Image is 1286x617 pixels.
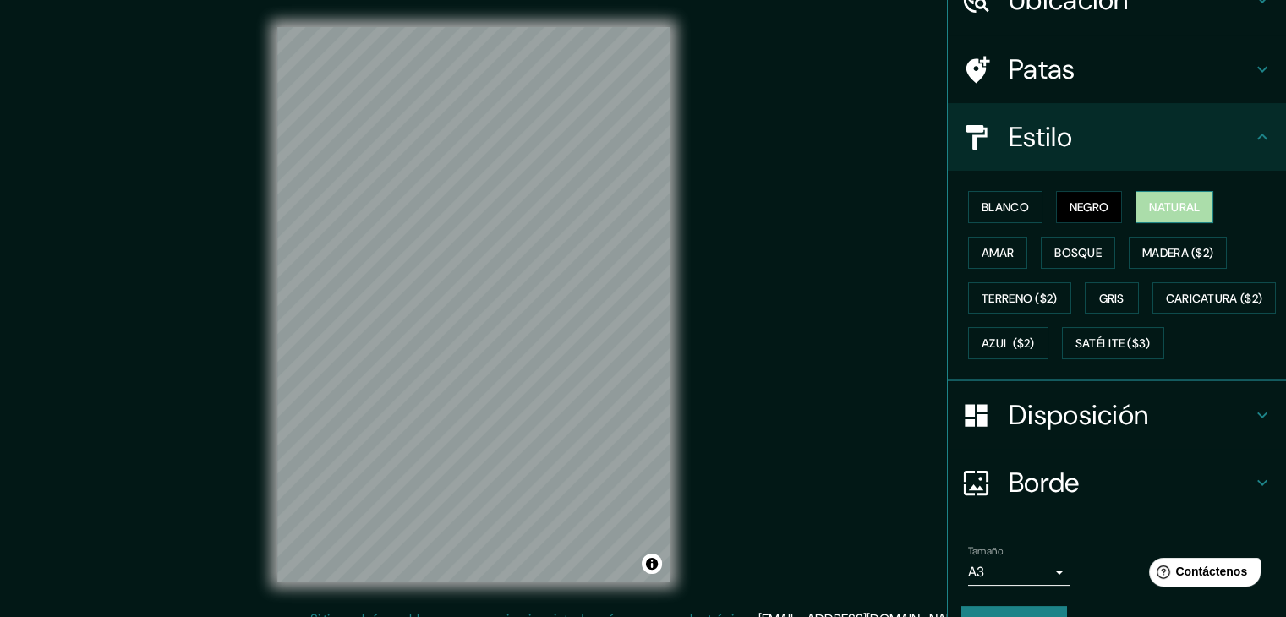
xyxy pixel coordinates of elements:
[1009,465,1080,500] font: Borde
[1142,245,1213,260] font: Madera ($2)
[1129,237,1227,269] button: Madera ($2)
[277,27,670,582] canvas: Mapa
[948,103,1286,171] div: Estilo
[968,327,1048,359] button: Azul ($2)
[1099,291,1125,306] font: Gris
[1085,282,1139,314] button: Gris
[948,35,1286,103] div: Patas
[968,559,1070,586] div: A3
[1136,551,1267,598] iframe: Lanzador de widgets de ayuda
[948,381,1286,449] div: Disposición
[982,336,1035,352] font: Azul ($2)
[1152,282,1277,314] button: Caricatura ($2)
[1009,397,1148,433] font: Disposición
[968,544,1003,558] font: Tamaño
[968,563,984,581] font: A3
[968,191,1042,223] button: Blanco
[968,282,1071,314] button: Terreno ($2)
[1062,327,1164,359] button: Satélite ($3)
[968,237,1027,269] button: Amar
[1009,52,1075,87] font: Patas
[1166,291,1263,306] font: Caricatura ($2)
[1009,119,1072,155] font: Estilo
[982,291,1058,306] font: Terreno ($2)
[1075,336,1151,352] font: Satélite ($3)
[1056,191,1123,223] button: Negro
[982,199,1029,215] font: Blanco
[1136,191,1213,223] button: Natural
[1149,199,1200,215] font: Natural
[1054,245,1102,260] font: Bosque
[642,554,662,574] button: Activar o desactivar atribución
[1041,237,1115,269] button: Bosque
[1070,199,1109,215] font: Negro
[948,449,1286,516] div: Borde
[982,245,1014,260] font: Amar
